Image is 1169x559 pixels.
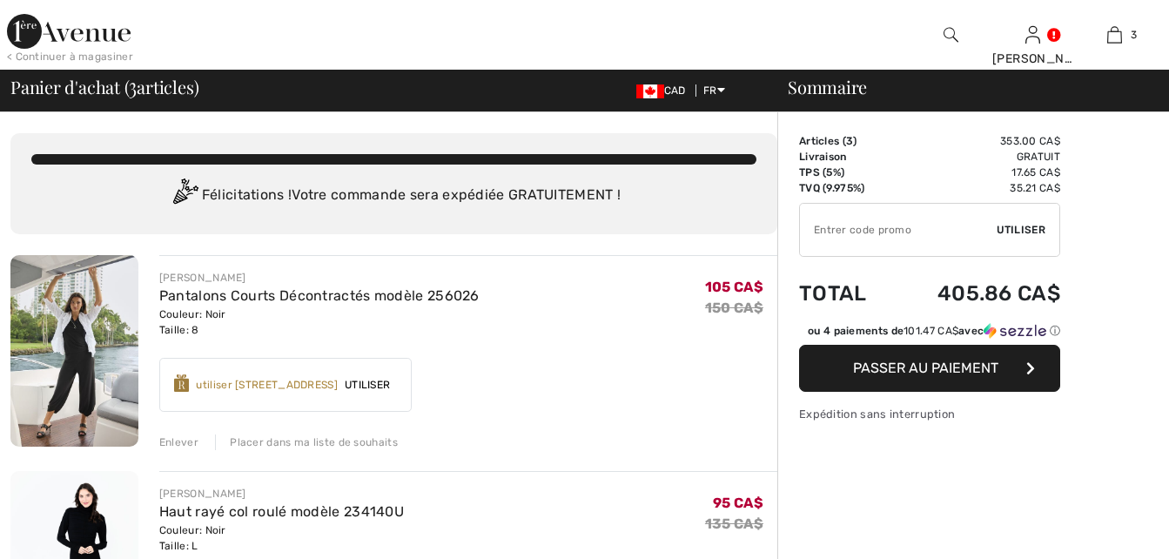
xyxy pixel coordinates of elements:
a: Pantalons Courts Décontractés modèle 256026 [159,287,480,304]
span: 101.47 CA$ [904,325,958,337]
s: 135 CA$ [705,515,763,532]
div: Placer dans ma liste de souhaits [215,434,398,450]
span: CAD [636,84,693,97]
td: 17.65 CA$ [891,165,1060,180]
td: Gratuit [891,149,1060,165]
span: Passer au paiement [853,360,998,376]
td: 35.21 CA$ [891,180,1060,196]
div: Félicitations ! Votre commande sera expédiée GRATUITEMENT ! [31,178,756,213]
div: Enlever [159,434,198,450]
div: ou 4 paiements de101.47 CA$avecSezzle Cliquez pour en savoir plus sur Sezzle [799,323,1060,345]
div: Sommaire [767,78,1159,96]
div: < Continuer à magasiner [7,49,133,64]
a: Se connecter [1025,26,1040,43]
input: Code promo [800,204,997,256]
img: Mes infos [1025,24,1040,45]
img: Canadian Dollar [636,84,664,98]
td: 405.86 CA$ [891,264,1060,323]
span: Utiliser [338,377,397,393]
span: 105 CA$ [705,279,763,295]
td: Total [799,264,891,323]
img: Mon panier [1107,24,1122,45]
td: Livraison [799,149,891,165]
div: [PERSON_NAME] [159,486,404,502]
span: 3 [1131,27,1137,43]
div: [PERSON_NAME] [159,270,480,286]
img: recherche [944,24,958,45]
span: 95 CA$ [713,495,763,511]
div: Couleur: Noir Taille: 8 [159,306,480,338]
span: Utiliser [997,222,1045,238]
s: 150 CA$ [705,300,763,316]
img: Sezzle [984,323,1046,339]
td: 353.00 CA$ [891,133,1060,149]
span: Panier d'achat ( articles) [10,78,198,96]
img: Reward-Logo.svg [174,374,190,392]
span: FR [703,84,725,97]
a: Haut rayé col roulé modèle 234140U [159,503,404,520]
a: 3 [1074,24,1154,45]
div: utiliser [STREET_ADDRESS] [196,377,338,393]
div: Couleur: Noir Taille: L [159,522,404,554]
img: 1ère Avenue [7,14,131,49]
div: [PERSON_NAME] [992,50,1072,68]
td: TPS (5%) [799,165,891,180]
button: Passer au paiement [799,345,1060,392]
span: 3 [129,74,137,97]
td: Articles ( ) [799,133,891,149]
span: 3 [846,135,853,147]
div: ou 4 paiements de avec [808,323,1060,339]
div: Expédition sans interruption [799,406,1060,422]
img: Pantalons Courts Décontractés modèle 256026 [10,255,138,447]
td: TVQ (9.975%) [799,180,891,196]
img: Congratulation2.svg [167,178,202,213]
